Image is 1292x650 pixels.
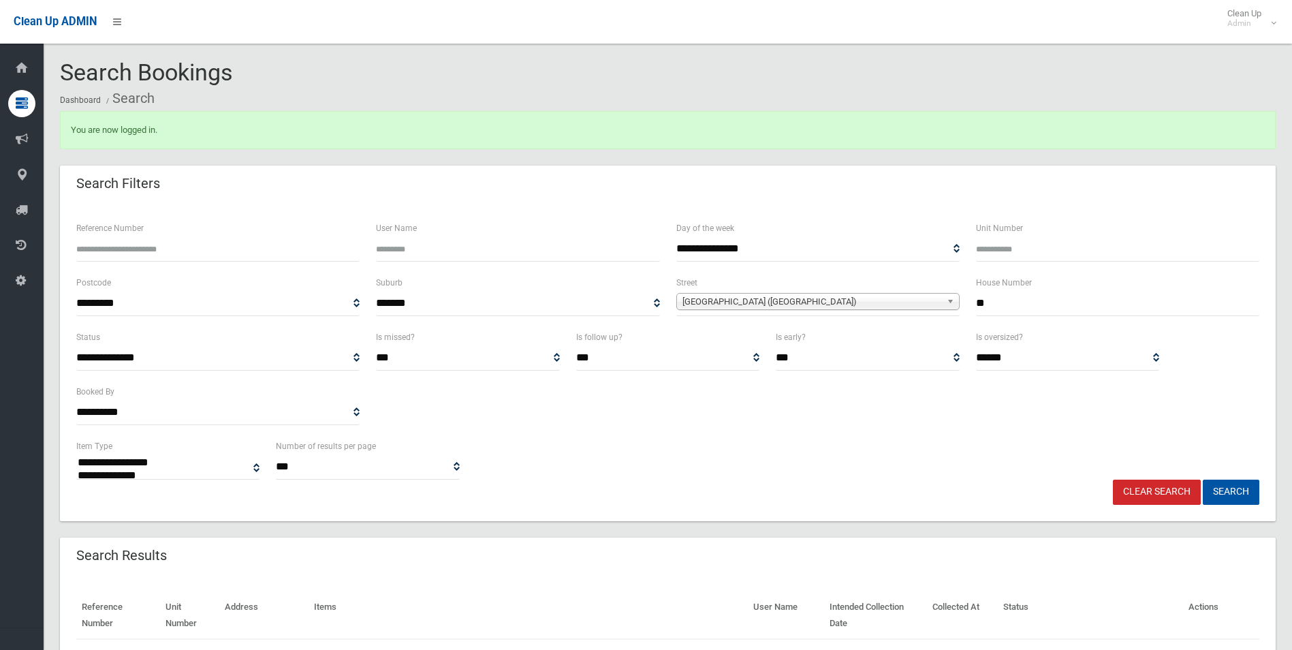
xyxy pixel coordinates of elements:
[1183,592,1259,639] th: Actions
[76,592,160,639] th: Reference Number
[160,592,219,639] th: Unit Number
[76,439,112,454] label: Item Type
[1113,480,1201,505] a: Clear Search
[60,542,183,569] header: Search Results
[76,330,100,345] label: Status
[103,86,155,111] li: Search
[976,330,1023,345] label: Is oversized?
[376,221,417,236] label: User Name
[776,330,806,345] label: Is early?
[376,275,403,290] label: Suburb
[219,592,309,639] th: Address
[976,221,1023,236] label: Unit Number
[276,439,376,454] label: Number of results per page
[676,221,734,236] label: Day of the week
[76,384,114,399] label: Booked By
[60,111,1276,149] div: You are now logged in.
[60,95,101,105] a: Dashboard
[682,294,941,310] span: [GEOGRAPHIC_DATA] ([GEOGRAPHIC_DATA])
[14,15,97,28] span: Clean Up ADMIN
[1227,18,1261,29] small: Admin
[927,592,998,639] th: Collected At
[376,330,415,345] label: Is missed?
[576,330,623,345] label: Is follow up?
[1203,480,1259,505] button: Search
[309,592,747,639] th: Items
[60,59,233,86] span: Search Bookings
[60,170,176,197] header: Search Filters
[76,221,144,236] label: Reference Number
[1220,8,1275,29] span: Clean Up
[748,592,824,639] th: User Name
[824,592,927,639] th: Intended Collection Date
[976,275,1032,290] label: House Number
[998,592,1183,639] th: Status
[76,275,111,290] label: Postcode
[676,275,697,290] label: Street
